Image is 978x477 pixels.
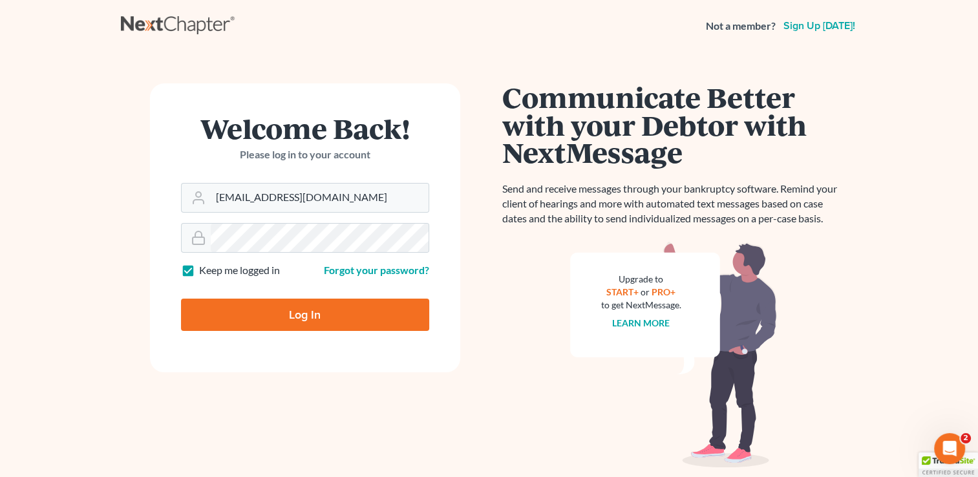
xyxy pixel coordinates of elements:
iframe: Intercom live chat [934,433,965,464]
a: START+ [606,286,639,297]
h1: Welcome Back! [181,114,429,142]
input: Log In [181,299,429,331]
strong: Not a member? [706,19,776,34]
a: Learn more [612,317,670,328]
a: PRO+ [652,286,675,297]
input: Email Address [211,184,429,212]
label: Keep me logged in [199,263,280,278]
img: nextmessage_bg-59042aed3d76b12b5cd301f8e5b87938c9018125f34e5fa2b7a6b67550977c72.svg [570,242,777,468]
div: TrustedSite Certified [919,452,978,477]
span: 2 [961,433,971,443]
h1: Communicate Better with your Debtor with NextMessage [502,83,845,166]
p: Send and receive messages through your bankruptcy software. Remind your client of hearings and mo... [502,182,845,226]
a: Sign up [DATE]! [781,21,858,31]
span: or [641,286,650,297]
a: Forgot your password? [324,264,429,276]
p: Please log in to your account [181,147,429,162]
div: to get NextMessage. [601,299,681,312]
div: Upgrade to [601,273,681,286]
